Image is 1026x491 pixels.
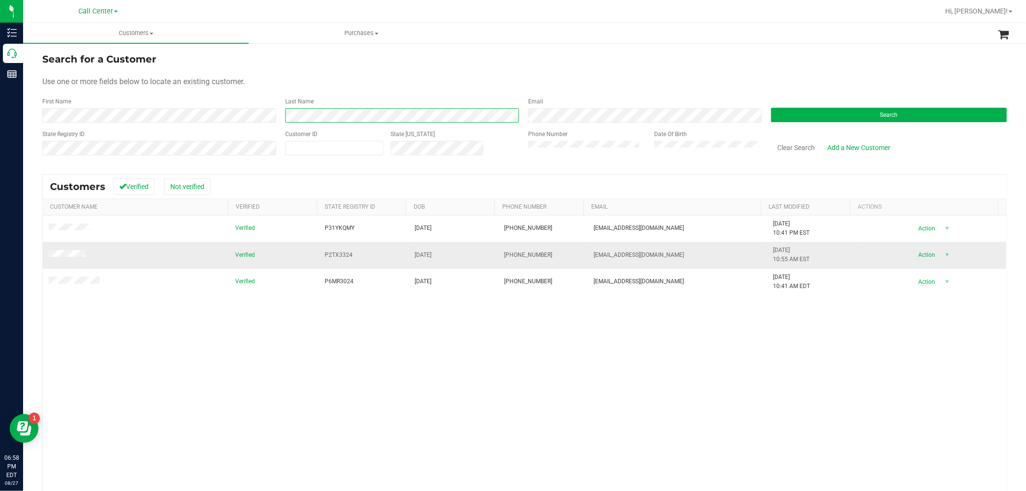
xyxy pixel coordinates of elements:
[415,277,431,286] span: [DATE]
[594,277,684,286] span: [EMAIL_ADDRESS][DOMAIN_NAME]
[528,97,543,106] label: Email
[941,222,953,235] span: select
[249,23,474,43] a: Purchases
[773,273,810,291] span: [DATE] 10:41 AM EDT
[235,251,255,260] span: Verified
[504,224,552,233] span: [PHONE_NUMBER]
[7,49,17,58] inline-svg: Call Center
[654,130,687,138] label: Date Of Birth
[235,224,255,233] span: Verified
[235,277,255,286] span: Verified
[858,203,994,210] div: Actions
[594,224,684,233] span: [EMAIL_ADDRESS][DOMAIN_NAME]
[771,139,821,156] button: Clear Search
[910,248,941,262] span: Action
[325,224,355,233] span: P31YKQMY
[910,275,941,289] span: Action
[325,277,354,286] span: P6MR3024
[771,108,1007,122] button: Search
[415,224,431,233] span: [DATE]
[910,222,941,235] span: Action
[7,28,17,38] inline-svg: Inventory
[325,203,375,210] a: State Registry Id
[23,23,249,43] a: Customers
[503,203,547,210] a: Phone Number
[504,277,552,286] span: [PHONE_NUMBER]
[391,130,435,138] label: State [US_STATE]
[821,139,897,156] a: Add a New Customer
[594,251,684,260] span: [EMAIL_ADDRESS][DOMAIN_NAME]
[773,246,810,264] span: [DATE] 10:55 AM EST
[42,97,71,106] label: First Name
[4,479,19,487] p: 08/27
[415,251,431,260] span: [DATE]
[504,251,552,260] span: [PHONE_NUMBER]
[113,178,155,195] button: Verified
[50,203,98,210] a: Customer Name
[941,248,953,262] span: select
[23,29,249,38] span: Customers
[50,181,105,192] span: Customers
[325,251,353,260] span: P2TX3324
[42,53,156,65] span: Search for a Customer
[591,203,608,210] a: Email
[769,203,810,210] a: Last Modified
[4,453,19,479] p: 06:58 PM EDT
[941,275,953,289] span: select
[78,7,113,15] span: Call Center
[249,29,474,38] span: Purchases
[7,69,17,79] inline-svg: Reports
[236,203,260,210] a: Verified
[528,130,568,138] label: Phone Number
[414,203,425,210] a: DOB
[945,7,1008,15] span: Hi, [PERSON_NAME]!
[285,130,317,138] label: Customer ID
[42,130,85,138] label: State Registry ID
[42,77,245,86] span: Use one or more fields below to locate an existing customer.
[285,97,314,106] label: Last Name
[164,178,211,195] button: Not verified
[28,413,40,424] iframe: Resource center unread badge
[10,414,38,443] iframe: Resource center
[880,112,898,118] span: Search
[773,219,810,238] span: [DATE] 10:41 PM EST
